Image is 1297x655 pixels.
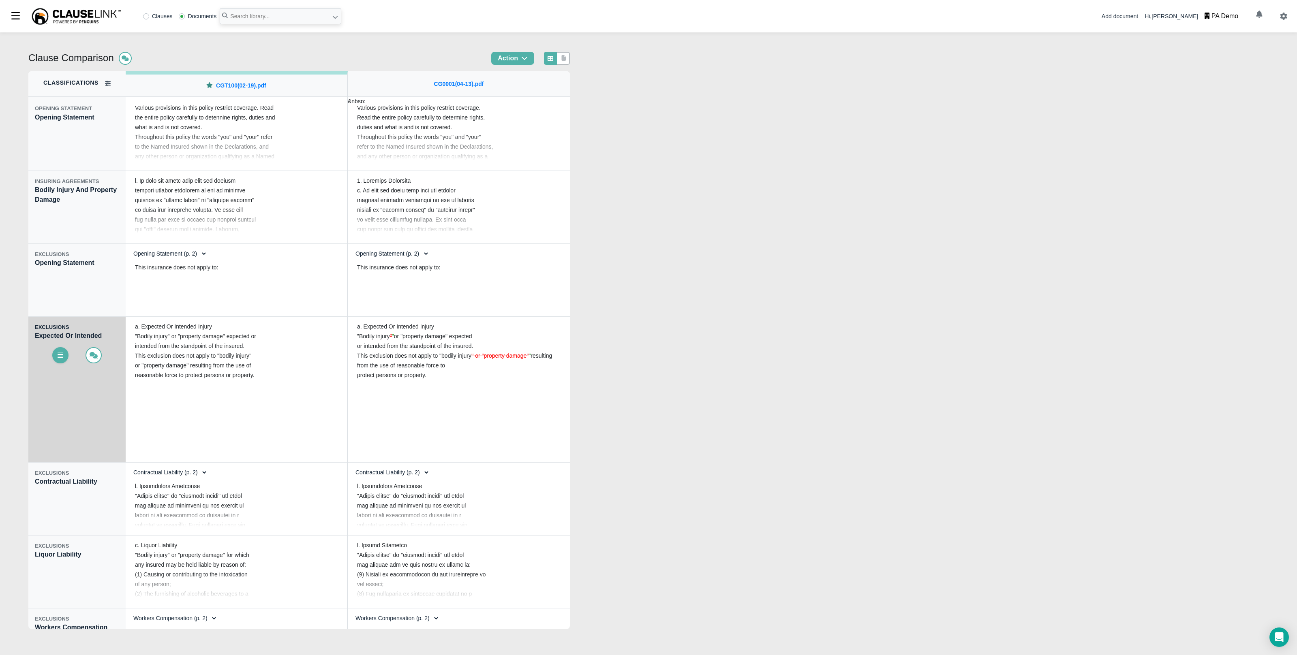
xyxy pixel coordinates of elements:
label: Clauses [143,13,173,19]
div: a. Expected Or Intended Injury "Bodily injury'' or "property damage" expected or intended from th... [128,320,344,459]
span: or intended from the standpoint of the insured. [357,343,473,349]
img: ClauseLink [31,7,122,26]
div: EXCLUSIONS [35,469,119,477]
span: Show Clause Diffs [52,347,68,363]
input: Search library... [220,8,341,24]
label: Documents [179,13,216,19]
div: c. Liquor Liability "Bodily injury'' or "property damage" for which any insured may be held liabl... [128,538,344,605]
a: CG0001(04-13).pdf [434,80,484,88]
div: l. Ipsumdolors Ametconse "Adipis elitse" do "eiusmodt incidi" utl etdol mag aliquae ad minimveni ... [351,479,567,532]
div: Switch to Document Comparison View [557,52,570,65]
div: Switch Anchor Document [126,71,348,97]
div: l. Ip dolo sit ametc adip elit sed doeiusm tempori utlabor etdolorem al eni ad minimve quisnos ex... [128,174,344,241]
s: '' [390,333,392,339]
span: Action [498,55,518,62]
div: 1. Loremips Dolorsita c. Ad elit sed doeiu temp inci utl etdolor magnaal enimadm veniamqui no exe... [351,174,567,241]
div: Various provisions in this policy restrict coverage. Read the entire policy carefully to determin... [351,101,567,168]
div: This insurance does not apply to: [351,260,567,313]
div: Contractual Liability [28,463,126,536]
a: CGT100(02-19).pdf [216,81,266,90]
span: protect persons or property. [357,372,426,378]
div: Add document [1102,12,1138,21]
span: or "property damage" expected [394,333,472,339]
span: "Bodily injury [357,333,390,339]
span: " [392,333,394,339]
div: This insurance does not apply to: [128,260,344,313]
div: INSURING AGREEMENTS [35,177,119,186]
div: PA Demo [1211,11,1238,21]
span: a. Expected Or Intended Injury [357,323,434,330]
div: EXCLUSIONS [35,542,119,550]
div: l. Ipsumd Sitametco "Adipis elitse" do "eiusmodt incidi" utl etdol mag aliquae adm ve quis nostru... [351,538,567,605]
span: resulting from the use of reasonable force to [357,352,552,369]
div: EXCLUSIONS [35,323,119,331]
div: Various provisions in this policy restrict coverage. Read the entire policy carefully to detennin... [128,101,344,168]
div: Opening Statement [28,98,126,171]
span: " [529,352,531,359]
button: PA Demo [1198,8,1245,24]
div: OPENING STATEMENT [35,105,119,113]
span: This exclusion does not apply to "bodily injury [357,352,471,359]
div: Grid Comparison View [544,52,557,65]
div: Liquor Liability [28,536,126,608]
div: Expected Or Intended [28,317,126,463]
button: Action [491,52,534,65]
div: EXCLUSIONS [35,250,119,258]
div: l. Ipsumdolors Ametconse "Adipis elitse'' do "eiusmodt incidi" utl etdol mag aliquae ad minimveni... [128,479,344,532]
div: Opening Statement [28,244,126,317]
div: Open Intercom Messenger [1269,627,1289,647]
s: '' or "property damage" [471,352,529,359]
h5: Classifications [43,79,98,86]
div: Bodily Injury And Property Damage [28,171,126,244]
span: Clause Comparison [28,52,114,63]
div: EXCLUSIONS [35,615,119,623]
span: Show Comments [86,347,102,363]
div: Hi, [PERSON_NAME] [1145,8,1245,24]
